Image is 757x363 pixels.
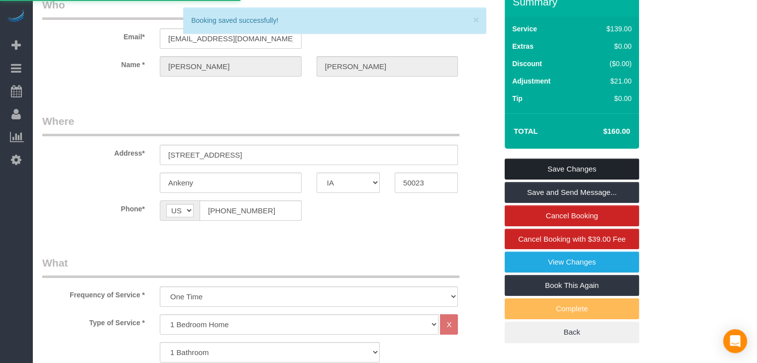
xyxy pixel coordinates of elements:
[512,24,537,34] label: Service
[585,59,632,69] div: ($0.00)
[160,173,302,193] input: City*
[42,256,459,278] legend: What
[200,200,302,221] input: Phone*
[505,275,639,296] a: Book This Again
[585,76,632,86] div: $21.00
[573,127,630,136] h4: $160.00
[505,322,639,343] a: Back
[505,182,639,203] a: Save and Send Message...
[512,41,534,51] label: Extras
[160,28,302,49] input: Email*
[505,252,639,272] a: View Changes
[585,93,632,103] div: $0.00
[518,235,626,243] span: Cancel Booking with $39.00 Fee
[395,173,458,193] input: Zip Code*
[35,28,152,42] label: Email*
[512,59,542,69] label: Discount
[42,114,459,136] legend: Where
[35,200,152,214] label: Phone*
[473,14,479,25] button: ×
[317,56,458,77] input: Last Name*
[512,76,550,86] label: Adjustment
[723,329,747,353] div: Open Intercom Messenger
[6,10,26,24] img: Automaid Logo
[585,24,632,34] div: $139.00
[35,286,152,300] label: Frequency of Service *
[514,127,538,135] strong: Total
[35,314,152,328] label: Type of Service *
[35,56,152,70] label: Name *
[191,15,478,25] div: Booking saved successfully!
[505,229,639,250] a: Cancel Booking with $39.00 Fee
[35,145,152,158] label: Address*
[160,56,302,77] input: First Name*
[505,159,639,180] a: Save Changes
[505,205,639,226] a: Cancel Booking
[585,41,632,51] div: $0.00
[512,93,523,103] label: Tip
